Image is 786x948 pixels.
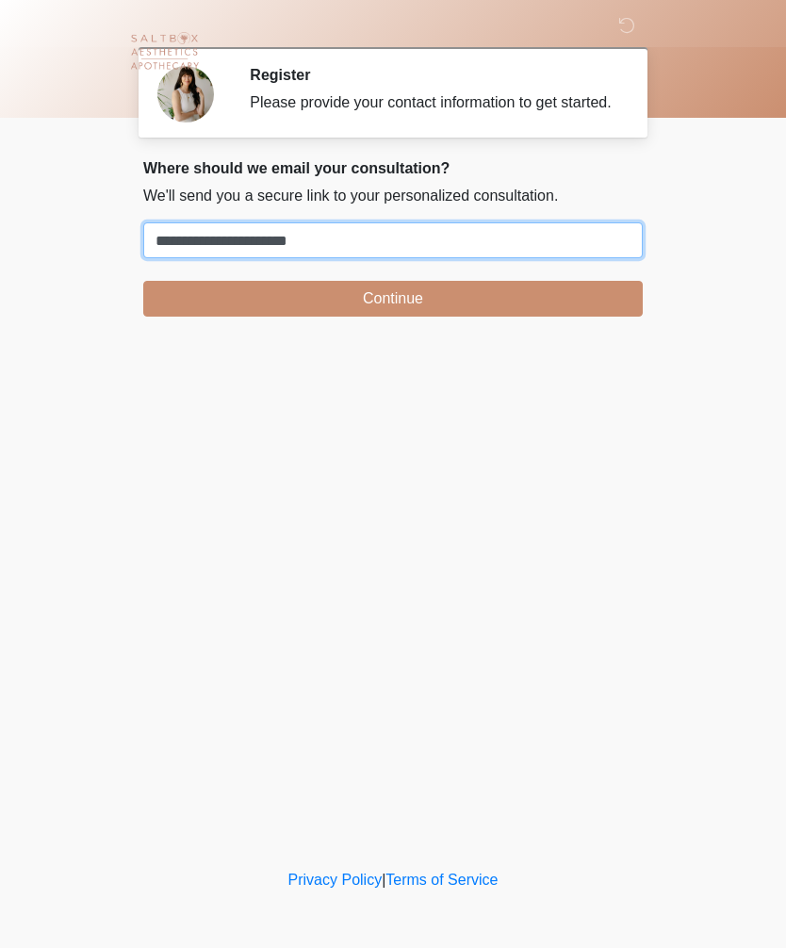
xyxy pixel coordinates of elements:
[143,281,643,317] button: Continue
[124,14,205,94] img: Saltbox Aesthetics Logo
[385,872,498,888] a: Terms of Service
[143,185,643,207] p: We'll send you a secure link to your personalized consultation.
[382,872,385,888] a: |
[288,872,383,888] a: Privacy Policy
[143,159,643,177] h2: Where should we email your consultation?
